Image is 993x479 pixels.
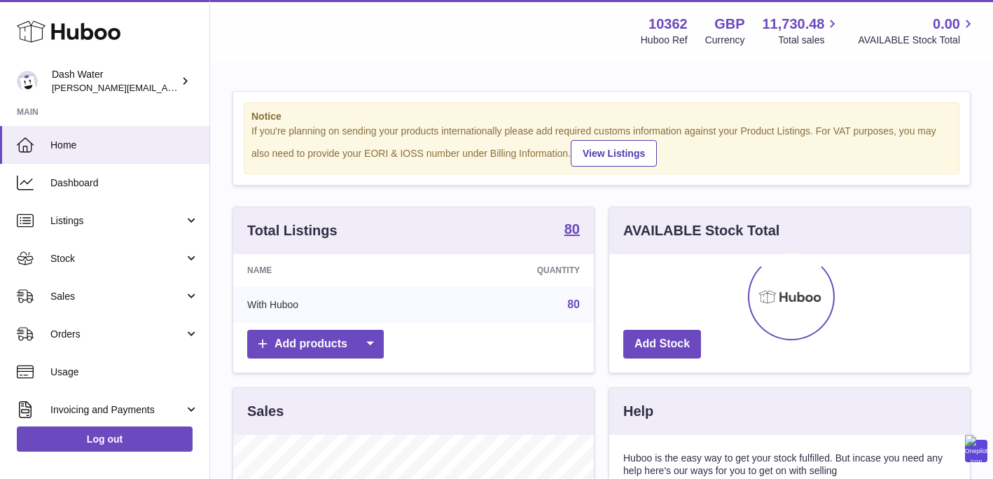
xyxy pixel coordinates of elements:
[858,15,976,47] a: 0.00 AVAILABLE Stock Total
[858,34,976,47] span: AVAILABLE Stock Total
[233,254,424,286] th: Name
[17,426,193,452] a: Log out
[50,328,184,341] span: Orders
[52,68,178,95] div: Dash Water
[571,140,657,167] a: View Listings
[50,252,184,265] span: Stock
[251,125,952,167] div: If you're planning on sending your products internationally please add required customs informati...
[705,34,745,47] div: Currency
[233,286,424,323] td: With Huboo
[762,15,824,34] span: 11,730.48
[424,254,594,286] th: Quantity
[251,110,952,123] strong: Notice
[623,452,956,478] p: Huboo is the easy way to get your stock fulfilled. But incase you need any help here's our ways f...
[17,71,38,92] img: james@dash-water.com
[623,221,779,240] h3: AVAILABLE Stock Total
[641,34,688,47] div: Huboo Ref
[52,82,281,93] span: [PERSON_NAME][EMAIL_ADDRESS][DOMAIN_NAME]
[623,330,701,359] a: Add Stock
[933,15,960,34] span: 0.00
[247,221,338,240] h3: Total Listings
[50,366,199,379] span: Usage
[50,403,184,417] span: Invoicing and Payments
[564,222,580,239] a: 80
[762,15,840,47] a: 11,730.48 Total sales
[247,330,384,359] a: Add products
[714,15,744,34] strong: GBP
[50,139,199,152] span: Home
[648,15,688,34] strong: 10362
[778,34,840,47] span: Total sales
[247,402,284,421] h3: Sales
[567,298,580,310] a: 80
[50,214,184,228] span: Listings
[50,290,184,303] span: Sales
[623,402,653,421] h3: Help
[564,222,580,236] strong: 80
[50,176,199,190] span: Dashboard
